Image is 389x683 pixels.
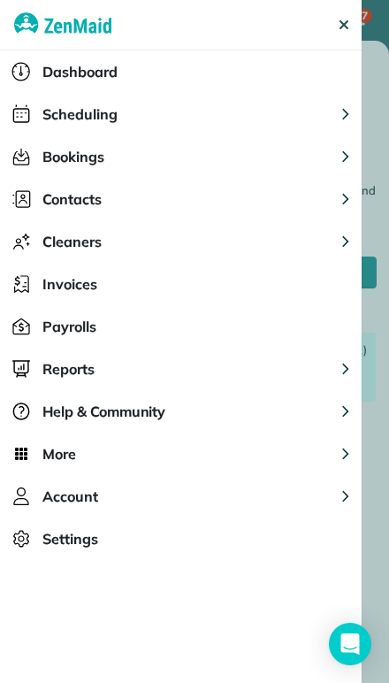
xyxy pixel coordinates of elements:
span: Help & Community [42,401,165,422]
span: Cleaners [42,231,102,252]
span: Invoices [42,273,97,295]
span: Payrolls [42,316,96,337]
span: Scheduling [42,104,118,125]
span: Dashboard [42,61,118,82]
span: Account [42,486,98,507]
span: Reports [42,358,95,380]
span: Bookings [42,146,104,167]
span: Contacts [42,188,102,210]
span: More [42,443,76,464]
span: Settings [42,528,98,549]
